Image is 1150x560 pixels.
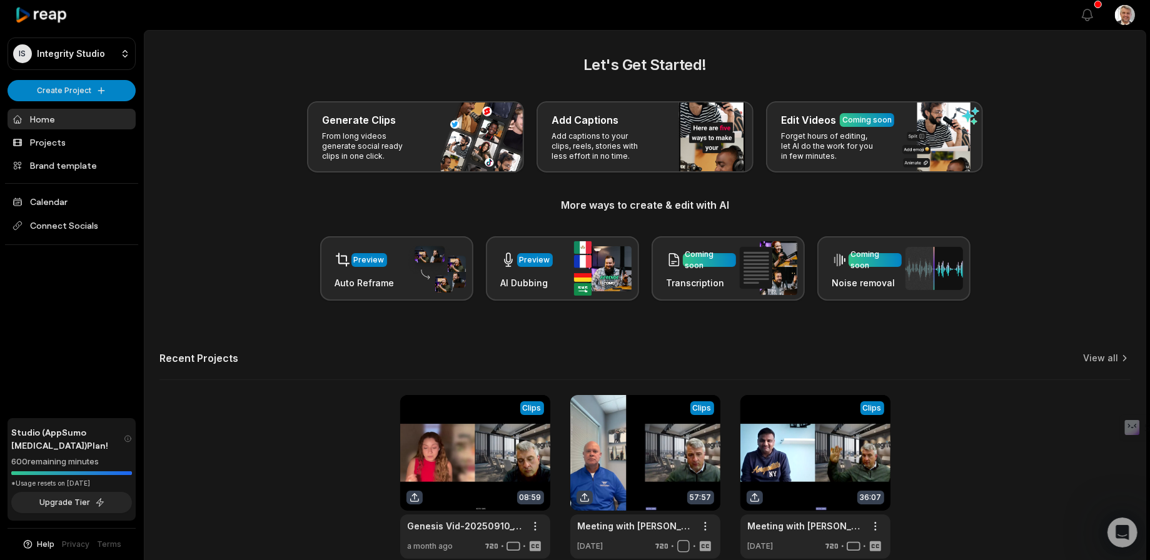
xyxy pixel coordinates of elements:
a: View all [1083,352,1118,364]
a: Home [8,109,136,129]
img: auto_reframe.png [408,244,466,293]
button: Help [22,539,55,550]
div: IS [13,44,32,63]
div: *Usage resets on [DATE] [11,479,132,488]
span: Studio (AppSumo [MEDICAL_DATA]) Plan! [11,426,124,452]
p: Add captions to your clips, reels, stories with less effort in no time. [552,131,648,161]
h3: Noise removal [832,276,902,289]
h3: AI Dubbing [501,276,553,289]
p: Integrity Studio [37,48,105,59]
a: Genesis Vid-20250910_121048-Meeting Recording [408,519,523,532]
a: Projects [8,132,136,152]
img: ai_dubbing.png [574,241,632,296]
img: transcription.png [740,241,797,295]
img: noise_removal.png [905,247,963,290]
h3: Edit Videos [781,112,836,127]
h2: Recent Projects [159,352,238,364]
h3: Transcription [667,276,736,289]
div: Coming soon [851,249,899,271]
span: Connect Socials [8,214,136,237]
button: Create Project [8,80,136,101]
button: Upgrade Tier [11,492,132,513]
p: Forget hours of editing, let AI do the work for you in few minutes. [781,131,878,161]
div: Preview [520,254,550,266]
h3: More ways to create & edit with AI [159,197,1131,212]
p: From long videos generate social ready clips in one click. [322,131,419,161]
div: 600 remaining minutes [11,456,132,468]
a: Calendar [8,191,136,212]
a: Meeting with [PERSON_NAME] and [PERSON_NAME]-20250606_110118-Meeting Recording [578,519,693,532]
h3: Generate Clips [322,112,396,127]
span: Help [38,539,55,550]
a: Brand template [8,155,136,176]
a: Terms [98,539,122,550]
h3: Auto Reframe [335,276,395,289]
div: Coming soon [842,114,892,126]
div: Coming soon [685,249,734,271]
h2: Let's Get Started! [159,54,1131,76]
div: Preview [354,254,385,266]
a: Meeting with [PERSON_NAME]-20250606_142613-Meeting Recording [748,519,863,532]
a: Privacy [63,539,90,550]
iframe: Intercom live chat [1107,517,1137,547]
h3: Add Captions [552,112,618,127]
